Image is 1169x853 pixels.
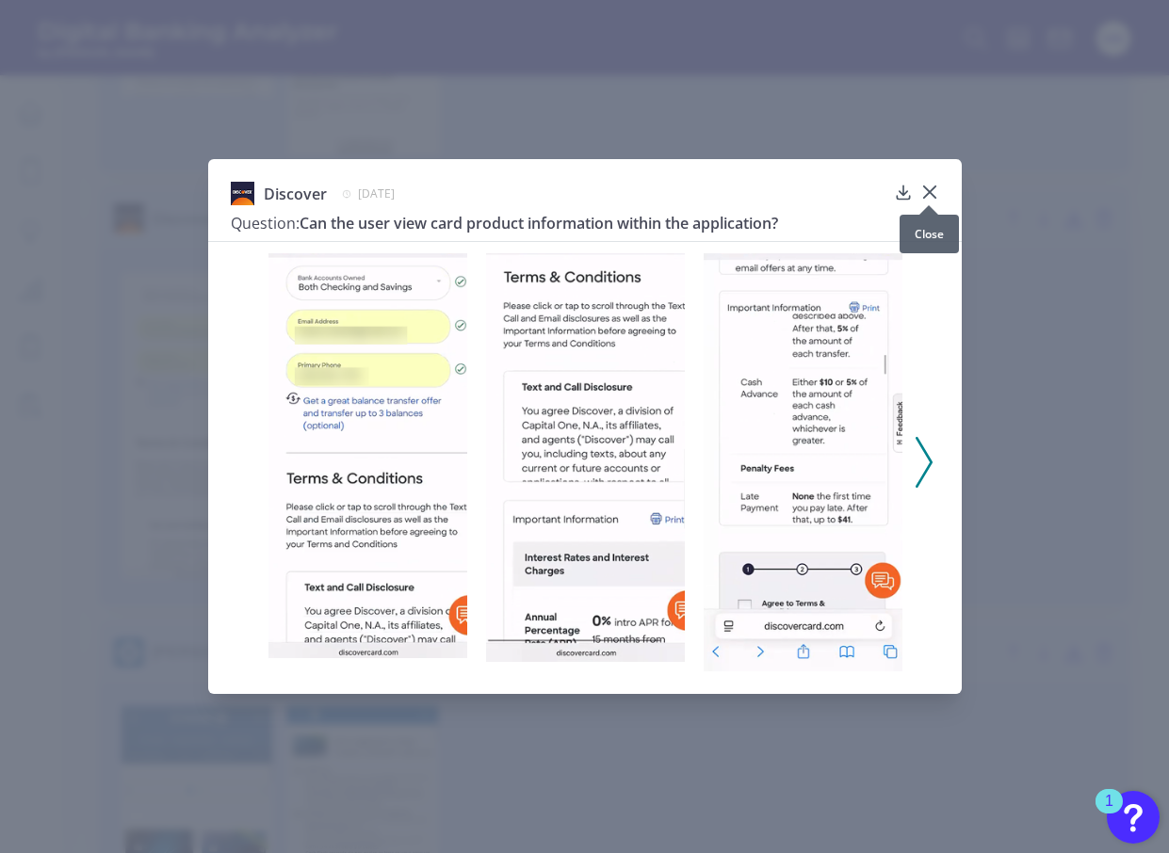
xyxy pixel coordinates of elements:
[1107,791,1160,844] button: Open Resource Center, 1 new notification
[231,213,300,233] span: Question:
[900,215,959,253] div: Close
[231,213,886,233] h3: Can the user view card product information within the application?
[1105,801,1113,826] div: 1
[358,185,395,201] span: [DATE]
[264,184,327,204] span: Discover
